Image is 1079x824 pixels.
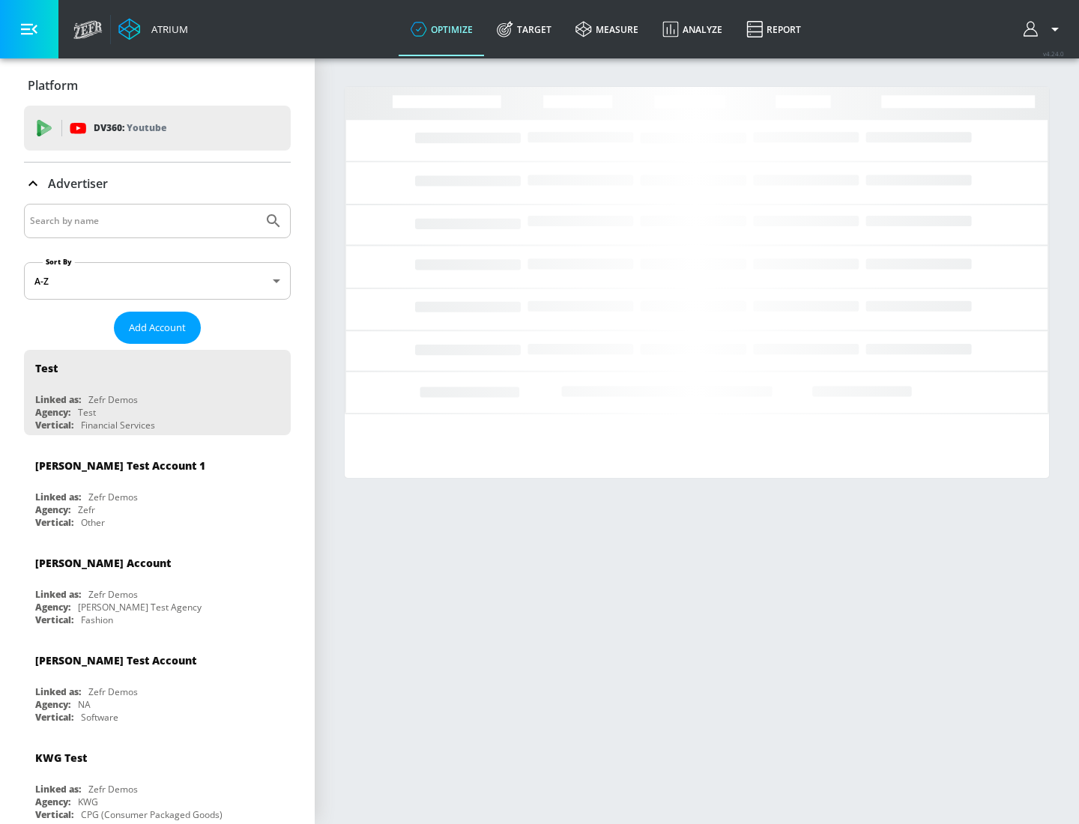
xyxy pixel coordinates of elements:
[35,783,81,796] div: Linked as:
[127,120,166,136] p: Youtube
[24,64,291,106] div: Platform
[35,751,87,765] div: KWG Test
[650,2,734,56] a: Analyze
[35,516,73,529] div: Vertical:
[88,491,138,503] div: Zefr Demos
[114,312,201,344] button: Add Account
[24,350,291,435] div: TestLinked as:Zefr DemosAgency:TestVertical:Financial Services
[81,516,105,529] div: Other
[35,653,196,667] div: [PERSON_NAME] Test Account
[30,211,257,231] input: Search by name
[35,393,81,406] div: Linked as:
[734,2,813,56] a: Report
[118,18,188,40] a: Atrium
[35,698,70,711] div: Agency:
[24,642,291,727] div: [PERSON_NAME] Test AccountLinked as:Zefr DemosAgency:NAVertical:Software
[35,796,70,808] div: Agency:
[78,796,98,808] div: KWG
[81,808,223,821] div: CPG (Consumer Packaged Goods)
[35,406,70,419] div: Agency:
[35,685,81,698] div: Linked as:
[94,120,166,136] p: DV360:
[35,808,73,821] div: Vertical:
[81,419,155,431] div: Financial Services
[28,77,78,94] p: Platform
[78,406,96,419] div: Test
[88,685,138,698] div: Zefr Demos
[145,22,188,36] div: Atrium
[35,556,171,570] div: [PERSON_NAME] Account
[563,2,650,56] a: measure
[24,545,291,630] div: [PERSON_NAME] AccountLinked as:Zefr DemosAgency:[PERSON_NAME] Test AgencyVertical:Fashion
[24,447,291,533] div: [PERSON_NAME] Test Account 1Linked as:Zefr DemosAgency:ZefrVertical:Other
[88,393,138,406] div: Zefr Demos
[35,711,73,724] div: Vertical:
[35,601,70,614] div: Agency:
[81,711,118,724] div: Software
[35,503,70,516] div: Agency:
[1043,49,1064,58] span: v 4.24.0
[88,783,138,796] div: Zefr Demos
[35,491,81,503] div: Linked as:
[35,588,81,601] div: Linked as:
[48,175,108,192] p: Advertiser
[24,262,291,300] div: A-Z
[24,106,291,151] div: DV360: Youtube
[35,614,73,626] div: Vertical:
[129,319,186,336] span: Add Account
[24,163,291,205] div: Advertiser
[78,601,202,614] div: [PERSON_NAME] Test Agency
[88,588,138,601] div: Zefr Demos
[485,2,563,56] a: Target
[35,361,58,375] div: Test
[78,698,91,711] div: NA
[35,419,73,431] div: Vertical:
[78,503,95,516] div: Zefr
[81,614,113,626] div: Fashion
[43,257,75,267] label: Sort By
[399,2,485,56] a: optimize
[35,458,205,473] div: [PERSON_NAME] Test Account 1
